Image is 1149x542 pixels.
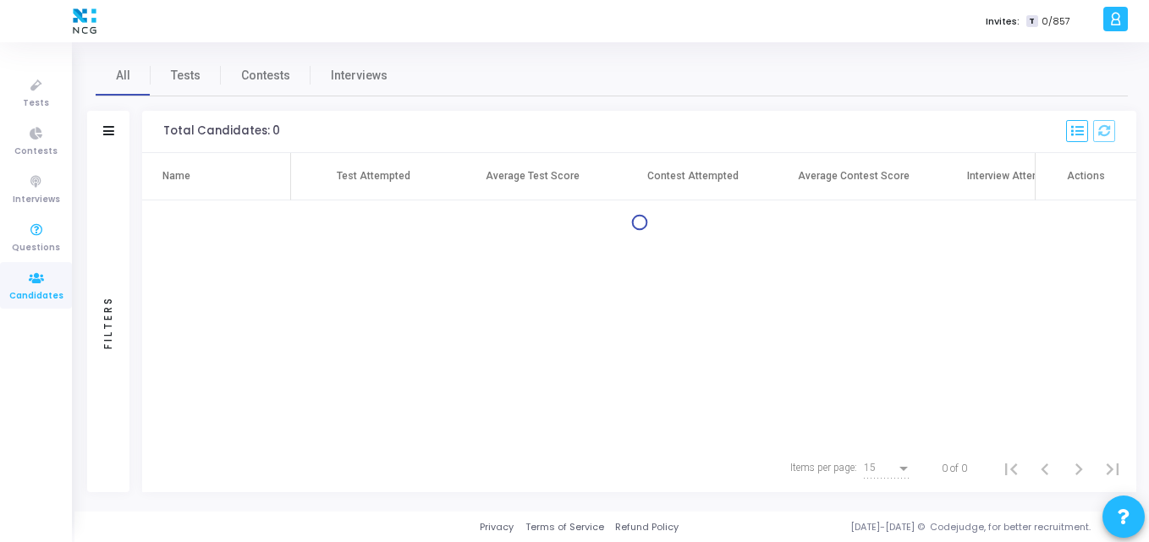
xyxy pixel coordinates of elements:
img: logo [69,4,101,38]
button: First page [994,452,1028,485]
th: Average Contest Score [773,153,934,200]
button: Next page [1062,452,1096,485]
span: All [116,67,130,85]
span: Tests [171,67,201,85]
div: Name [162,168,190,183]
div: Total Candidates: 0 [163,124,280,138]
th: Contest Attempted [613,153,773,200]
span: Contests [241,67,290,85]
div: Filters [101,229,116,415]
span: Interviews [331,67,388,85]
button: Last page [1096,452,1130,485]
span: Candidates [9,289,63,304]
span: Tests [23,96,49,111]
a: Privacy [480,520,514,534]
span: 15 [864,462,876,474]
a: Refund Policy [615,520,679,534]
span: T [1026,15,1037,28]
th: Average Test Score [452,153,613,200]
div: Items per page: [790,460,857,475]
span: Contests [14,145,58,159]
div: [DATE]-[DATE] © Codejudge, for better recruitment. [679,520,1128,534]
span: Interviews [13,193,60,207]
span: Questions [12,241,60,255]
mat-select: Items per page: [864,463,911,474]
button: Previous page [1028,452,1062,485]
div: 0 of 0 [942,461,967,476]
span: 0/857 [1042,14,1070,29]
a: Terms of Service [525,520,604,534]
label: Invites: [986,14,1020,29]
th: Actions [1035,153,1136,200]
th: Test Attempted [291,153,452,200]
th: Interview Attempted [934,153,1095,200]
